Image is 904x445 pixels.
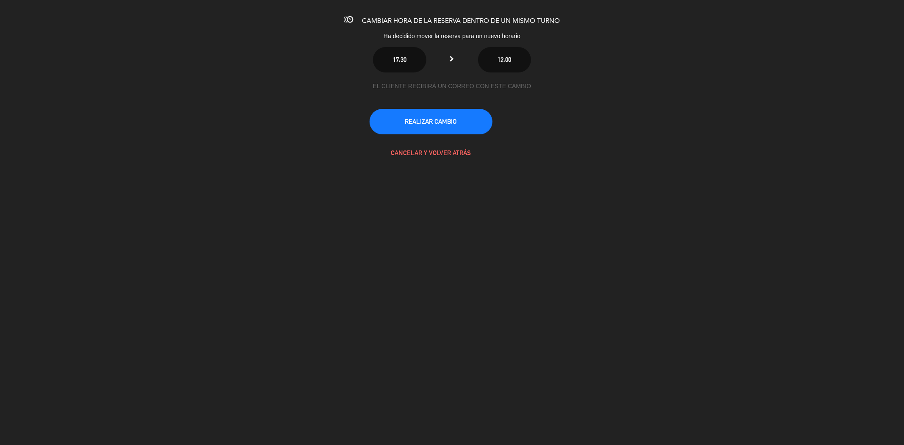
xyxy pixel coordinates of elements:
[478,47,531,72] button: 12:00
[373,47,426,72] button: 17:30
[312,31,592,41] div: Ha decidido mover la reserva para un nuevo horario
[498,56,511,63] span: 12:00
[362,18,560,25] span: CAMBIAR HORA DE LA RESERVA DENTRO DE UN MISMO TURNO
[370,81,535,91] div: EL CLIENTE RECIBIRÁ UN CORREO CON ESTE CAMBIO
[370,140,492,166] button: CANCELAR Y VOLVER ATRÁS
[370,109,492,134] button: REALIZAR CAMBIO
[393,56,406,63] span: 17:30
